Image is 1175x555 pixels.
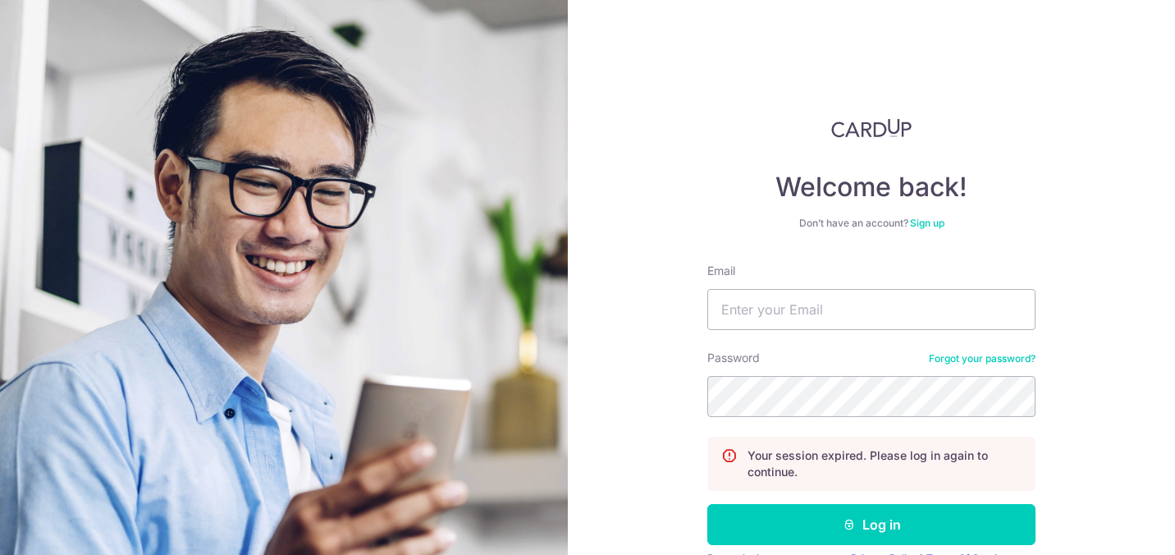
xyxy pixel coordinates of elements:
[707,289,1036,330] input: Enter your Email
[910,217,944,229] a: Sign up
[707,217,1036,230] div: Don’t have an account?
[831,118,912,138] img: CardUp Logo
[707,504,1036,545] button: Log in
[707,171,1036,204] h4: Welcome back!
[748,447,1022,480] p: Your session expired. Please log in again to continue.
[929,352,1036,365] a: Forgot your password?
[707,350,760,366] label: Password
[707,263,735,279] label: Email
